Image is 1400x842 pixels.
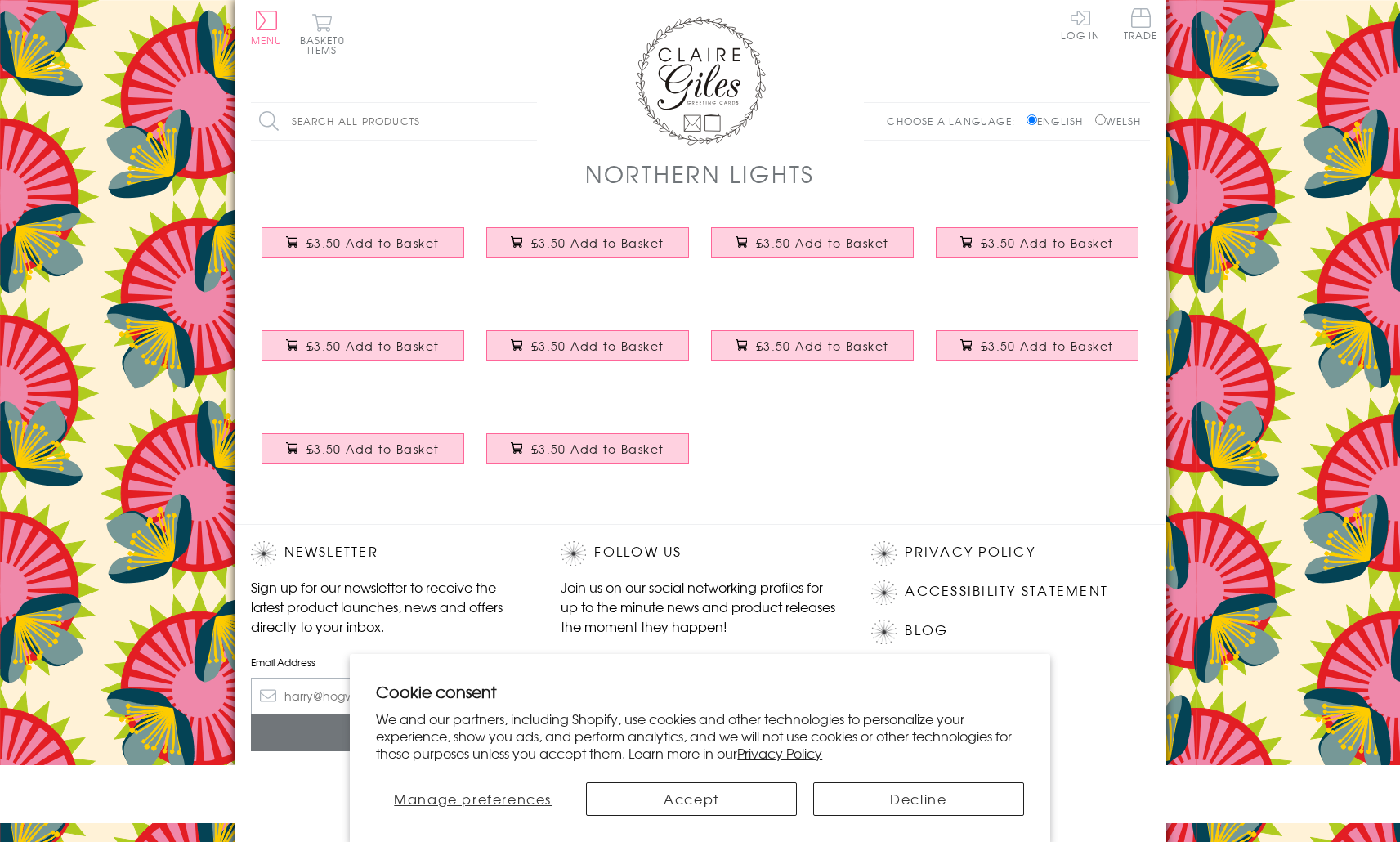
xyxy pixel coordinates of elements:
span: £3.50 Add to Basket [531,441,664,457]
button: £3.50 Add to Basket [486,227,689,258]
label: English [1027,114,1091,128]
button: £3.50 Add to Basket [262,433,464,464]
button: £3.50 Add to Basket [262,227,464,258]
p: Choose a language: [887,114,1023,128]
button: Menu [251,11,283,45]
a: Birthday Card, Golden Lights, You were Born To Sparkle, Embossed and Foiled text £3.50 Add to Basket [700,215,925,285]
p: Sign up for our newsletter to receive the latest product launches, news and offers directly to yo... [251,577,529,636]
button: £3.50 Add to Basket [486,330,689,361]
button: Basket0 items [300,13,345,55]
input: Search all products [251,103,537,140]
span: £3.50 Add to Basket [306,235,440,251]
a: Privacy Policy [905,541,1035,563]
a: Birthday Card, Yellow Cakes, Birthday Wishes, Embossed and Foiled text £3.50 Add to Basket [476,318,700,388]
a: Birthday Card, Jelly Beans, Birthday Wishes, Embossed and Foiled text £3.50 Add to Basket [251,421,476,491]
a: Birthday Card, Bon Bons, Happy Birthday Sweetie!, Embossed and Foiled text £3.50 Add to Basket [700,318,925,388]
button: £3.50 Add to Basket [936,227,1138,258]
label: Email Address [251,655,529,670]
button: Manage preferences [376,782,570,816]
img: Claire Giles Greetings Cards [635,16,766,146]
span: Trade [1124,8,1158,40]
span: £3.50 Add to Basket [306,441,440,457]
a: Blog [905,620,948,642]
a: Birthday Card, Press for Service, Champagne, Embossed and Foiled text £3.50 Add to Basket [925,318,1150,388]
input: Subscribe [251,714,529,751]
button: £3.50 Add to Basket [711,227,914,258]
a: Wedding Card, White Peonie, Mr and Mrs , Embossed and Foiled text £3.50 Add to Basket [925,215,1150,285]
span: £3.50 Add to Basket [981,338,1114,354]
h2: Follow Us [561,541,839,566]
h2: Newsletter [251,541,529,566]
button: £3.50 Add to Basket [936,330,1138,361]
span: £3.50 Add to Basket [981,235,1114,251]
span: Menu [251,33,283,47]
a: Log In [1061,8,1100,40]
a: Trade [1124,8,1158,43]
label: Welsh [1095,114,1142,128]
input: harry@hogwarts.edu [251,678,529,714]
a: Birthday Card, Coloured Lights, Embossed and Foiled text £3.50 Add to Basket [476,215,700,285]
button: Decline [813,782,1024,816]
button: £3.50 Add to Basket [486,433,689,464]
span: £3.50 Add to Basket [756,338,889,354]
input: English [1027,114,1037,125]
h1: Northern Lights [585,157,815,190]
p: We and our partners, including Shopify, use cookies and other technologies to personalize your ex... [376,710,1024,761]
span: £3.50 Add to Basket [306,338,440,354]
button: £3.50 Add to Basket [711,330,914,361]
input: Welsh [1095,114,1106,125]
p: Join us on our social networking profiles for up to the minute news and product releases the mome... [561,577,839,636]
button: Accept [586,782,797,816]
span: £3.50 Add to Basket [531,235,664,251]
span: £3.50 Add to Basket [531,338,664,354]
button: £3.50 Add to Basket [262,330,464,361]
a: Privacy Policy [737,743,822,763]
a: Birthday Card, Presents, Love and Laughter, Embossed and Foiled text £3.50 Add to Basket [251,318,476,388]
input: Search [521,103,537,140]
a: Sympathy Card, Sorry, Thinking of you, Sky & Clouds, Embossed and Foiled text £3.50 Add to Basket [476,421,700,491]
span: £3.50 Add to Basket [756,235,889,251]
h2: Cookie consent [376,680,1024,703]
span: 0 items [307,33,345,57]
a: Accessibility Statement [905,580,1108,602]
a: Birthday Card, Pink Peonie, Happy Birthday Beautiful, Embossed and Foiled text £3.50 Add to Basket [251,215,476,285]
span: Manage preferences [394,789,552,808]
